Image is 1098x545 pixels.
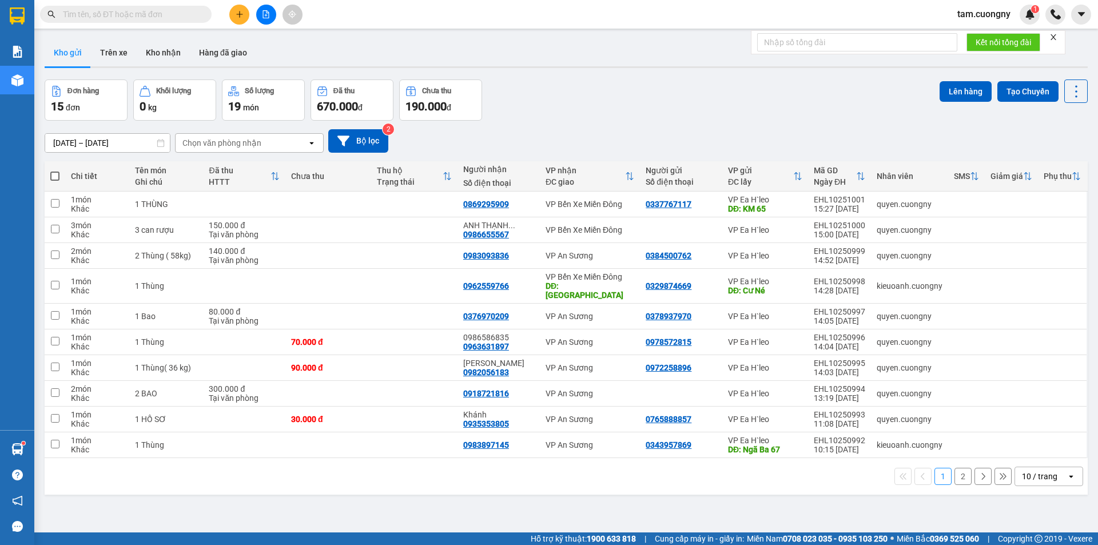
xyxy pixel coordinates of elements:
[897,532,979,545] span: Miền Bắc
[71,286,124,295] div: Khác
[814,342,865,351] div: 14:04 [DATE]
[256,5,276,25] button: file-add
[71,384,124,393] div: 2 món
[814,368,865,377] div: 14:03 [DATE]
[728,277,802,286] div: VP Ea H`leo
[728,415,802,424] div: VP Ea H`leo
[814,384,865,393] div: EHL10250994
[71,307,124,316] div: 1 món
[71,333,124,342] div: 1 món
[814,419,865,428] div: 11:08 [DATE]
[148,103,157,112] span: kg
[546,166,625,175] div: VP nhận
[940,81,992,102] button: Lên hàng
[463,312,509,321] div: 0376970209
[135,337,198,347] div: 1 Thùng
[814,445,865,454] div: 10:15 [DATE]
[814,359,865,368] div: EHL10250995
[229,5,249,25] button: plus
[877,281,942,291] div: kieuoanh.cuongny
[877,251,942,260] div: quyen.cuongny
[954,172,970,181] div: SMS
[11,443,23,455] img: warehouse-icon
[728,195,802,204] div: VP Ea H`leo
[747,532,888,545] span: Miền Nam
[646,337,691,347] div: 0978572815
[1038,161,1087,192] th: Toggle SortBy
[71,195,124,204] div: 1 món
[383,124,394,135] sup: 2
[209,230,280,239] div: Tại văn phòng
[71,172,124,181] div: Chi tiết
[209,166,270,175] div: Đã thu
[135,281,198,291] div: 1 Thùng
[646,363,691,372] div: 0972258896
[646,440,691,449] div: 0343957869
[12,521,23,532] span: message
[135,415,198,424] div: 1 HỒ SƠ
[814,177,856,186] div: Ngày ĐH
[135,225,198,234] div: 3 can rượu
[209,246,280,256] div: 140.000 đ
[546,389,634,398] div: VP An Sương
[137,39,190,66] button: Kho nhận
[45,79,128,121] button: Đơn hàng15đơn
[655,532,744,545] span: Cung cấp máy in - giấy in:
[877,415,942,424] div: quyen.cuongny
[133,79,216,121] button: Khối lượng0kg
[985,161,1038,192] th: Toggle SortBy
[546,200,634,209] div: VP Bến Xe Miền Đông
[463,165,534,174] div: Người nhận
[135,200,198,209] div: 1 THÙNG
[1022,471,1057,482] div: 10 / trang
[245,87,274,95] div: Số lượng
[156,87,191,95] div: Khối lượng
[948,7,1020,21] span: tam.cuongny
[135,363,198,372] div: 1 Thùng( 36 kg)
[1049,33,1057,41] span: close
[447,103,451,112] span: đ
[728,436,802,445] div: VP Ea H`leo
[814,307,865,316] div: EHL10250997
[262,10,270,18] span: file-add
[71,419,124,428] div: Khác
[63,8,198,21] input: Tìm tên, số ĐT hoặc mã đơn
[783,534,888,543] strong: 0708 023 035 - 0935 103 250
[728,389,802,398] div: VP Ea H`leo
[1076,9,1087,19] span: caret-down
[405,100,447,113] span: 190.000
[291,415,365,424] div: 30.000 đ
[209,393,280,403] div: Tại văn phòng
[728,286,802,295] div: DĐ: Cư Né
[463,230,509,239] div: 0986655567
[22,441,25,445] sup: 1
[135,177,198,186] div: Ghi chú
[135,312,198,321] div: 1 Bao
[546,415,634,424] div: VP An Sương
[11,74,23,86] img: warehouse-icon
[71,277,124,286] div: 1 món
[1044,172,1072,181] div: Phụ thu
[646,281,691,291] div: 0329874669
[546,440,634,449] div: VP An Sương
[728,337,802,347] div: VP Ea H`leo
[1035,535,1043,543] span: copyright
[728,166,793,175] div: VP gửi
[71,256,124,265] div: Khác
[135,440,198,449] div: 1 Thùng
[646,251,691,260] div: 0384500762
[540,161,640,192] th: Toggle SortBy
[814,195,865,204] div: EHL10251001
[546,251,634,260] div: VP An Sương
[45,134,170,152] input: Select a date range.
[934,468,952,485] button: 1
[646,166,717,175] div: Người gửi
[71,368,124,377] div: Khác
[463,281,509,291] div: 0962559766
[12,470,23,480] span: question-circle
[51,100,63,113] span: 15
[877,389,942,398] div: quyen.cuongny
[243,103,259,112] span: món
[546,363,634,372] div: VP An Sương
[209,256,280,265] div: Tại văn phòng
